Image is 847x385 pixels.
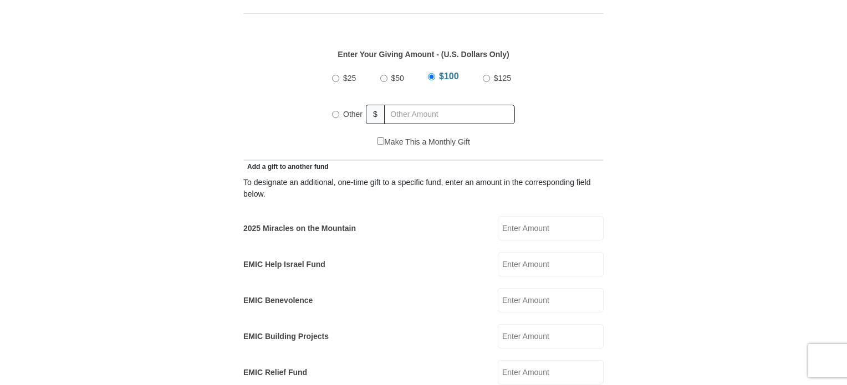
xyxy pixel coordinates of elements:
label: Make This a Monthly Gift [377,136,470,148]
span: Other [343,110,363,119]
input: Enter Amount [498,288,604,312]
span: $100 [439,71,459,81]
input: Make This a Monthly Gift [377,137,384,145]
input: Enter Amount [498,360,604,384]
span: Add a gift to another fund [243,163,329,171]
strong: Enter Your Giving Amount - (U.S. Dollars Only) [338,50,509,59]
input: Enter Amount [498,252,604,276]
span: $125 [494,74,511,83]
label: EMIC Help Israel Fund [243,259,325,270]
input: Enter Amount [498,324,604,348]
label: EMIC Building Projects [243,331,329,342]
span: $50 [391,74,404,83]
div: To designate an additional, one-time gift to a specific fund, enter an amount in the correspondin... [243,177,604,200]
label: EMIC Relief Fund [243,367,307,378]
label: 2025 Miracles on the Mountain [243,223,356,234]
span: $ [366,105,385,124]
span: $25 [343,74,356,83]
input: Enter Amount [498,216,604,240]
label: EMIC Benevolence [243,295,313,306]
input: Other Amount [384,105,515,124]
